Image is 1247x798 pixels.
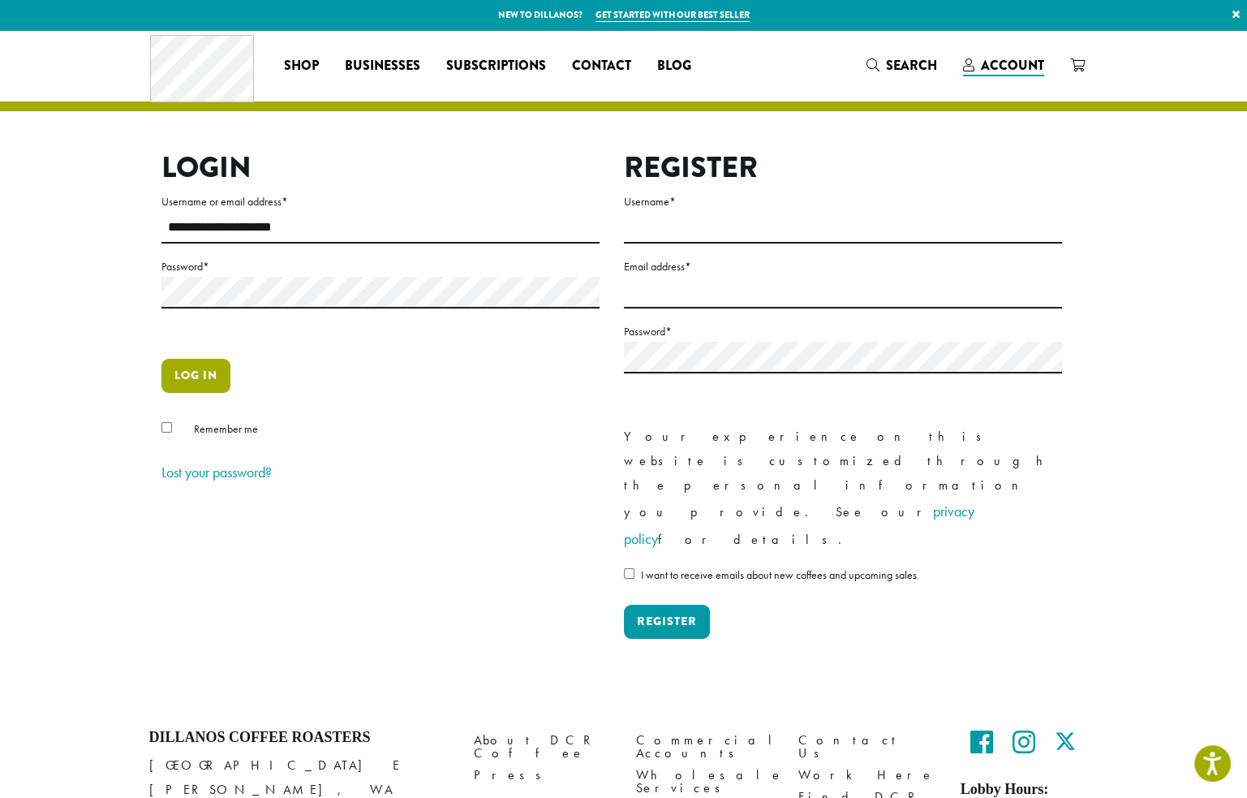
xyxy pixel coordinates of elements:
[624,257,1062,277] label: Email address
[161,257,600,277] label: Password
[624,605,710,639] button: Register
[886,56,937,75] span: Search
[572,56,631,76] span: Contact
[446,56,546,76] span: Subscriptions
[624,150,1062,185] h2: Register
[149,729,449,747] h4: Dillanos Coffee Roasters
[624,568,634,579] input: I want to receive emails about new coffees and upcoming sales.
[474,729,612,764] a: About DCR Coffee
[624,425,1062,553] p: Your experience on this website is customized through the personal information you provide. See o...
[194,421,258,436] span: Remember me
[596,8,750,22] a: Get started with our best seller
[161,359,230,393] button: Log in
[284,56,319,76] span: Shop
[271,53,332,79] a: Shop
[624,192,1062,212] label: Username
[161,463,272,481] a: Lost your password?
[161,150,600,185] h2: Login
[798,729,936,764] a: Contact Us
[854,52,950,79] a: Search
[657,56,691,76] span: Blog
[624,502,974,548] a: privacy policy
[624,321,1062,342] label: Password
[161,192,600,212] label: Username or email address
[345,56,420,76] span: Businesses
[474,765,612,787] a: Press
[798,765,936,787] a: Work Here
[641,567,919,582] span: I want to receive emails about new coffees and upcoming sales.
[636,729,774,764] a: Commercial Accounts
[981,56,1044,75] span: Account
